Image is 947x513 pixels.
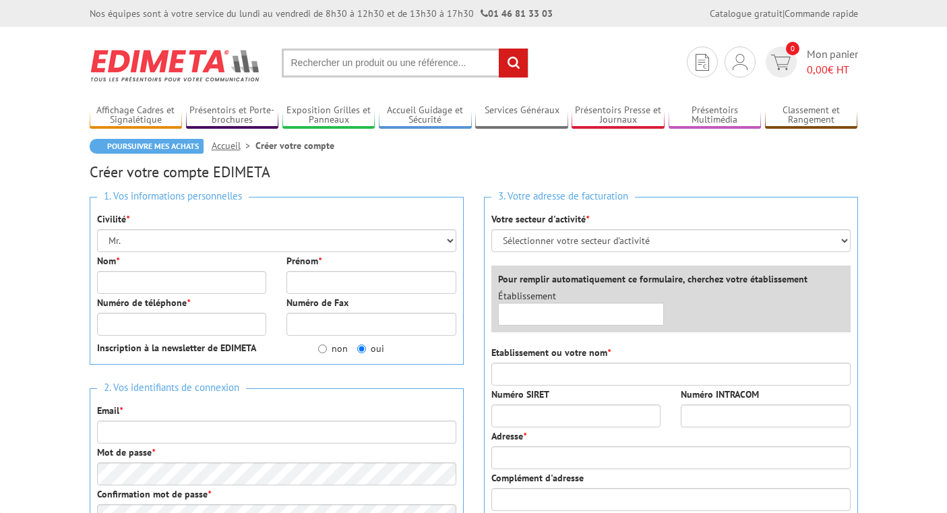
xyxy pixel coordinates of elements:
li: Créer votre compte [255,139,334,152]
strong: 01 46 81 33 03 [481,7,553,20]
label: Numéro SIRET [491,388,549,401]
a: Présentoirs Multimédia [669,104,762,127]
label: non [318,342,348,355]
a: Catalogue gratuit [710,7,783,20]
label: Votre secteur d'activité [491,212,589,226]
a: Poursuivre mes achats [90,139,204,154]
img: devis rapide [696,54,709,71]
label: Nom [97,254,119,268]
a: Classement et Rangement [765,104,858,127]
span: 3. Votre adresse de facturation [491,187,635,206]
a: Accueil [212,140,255,152]
img: devis rapide [733,54,747,70]
strong: Inscription à la newsletter de EDIMETA [97,342,256,354]
label: Civilité [97,212,129,226]
span: Mon panier [807,47,858,78]
input: rechercher [499,49,528,78]
div: Établissement [488,289,675,326]
a: Commande rapide [785,7,858,20]
a: Présentoirs Presse et Journaux [572,104,665,127]
input: Rechercher un produit ou une référence... [282,49,528,78]
label: Prénom [286,254,322,268]
span: 2. Vos identifiants de connexion [97,379,246,397]
a: Exposition Grilles et Panneaux [282,104,375,127]
label: Adresse [491,429,526,443]
label: Pour remplir automatiquement ce formulaire, cherchez votre établissement [498,272,807,286]
div: | [710,7,858,20]
span: 0,00 [807,63,828,76]
label: Complément d'adresse [491,471,584,485]
label: Mot de passe [97,446,155,459]
div: Nos équipes sont à votre service du lundi au vendredi de 8h30 à 12h30 et de 13h30 à 17h30 [90,7,553,20]
h2: Créer votre compte EDIMETA [90,164,858,180]
a: Services Généraux [475,104,568,127]
input: non [318,344,327,353]
label: Numéro de téléphone [97,296,190,309]
label: Numéro INTRACOM [681,388,759,401]
span: € HT [807,62,858,78]
a: Accueil Guidage et Sécurité [379,104,472,127]
a: devis rapide 0 Mon panier 0,00€ HT [762,47,858,78]
label: Numéro de Fax [286,296,348,309]
img: Edimeta [90,40,262,90]
a: Affichage Cadres et Signalétique [90,104,183,127]
label: oui [357,342,384,355]
span: 1. Vos informations personnelles [97,187,249,206]
label: Confirmation mot de passe [97,487,211,501]
a: Présentoirs et Porte-brochures [186,104,279,127]
label: Etablissement ou votre nom [491,346,611,359]
span: 0 [786,42,799,55]
input: oui [357,344,366,353]
img: devis rapide [771,55,791,70]
label: Email [97,404,123,417]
